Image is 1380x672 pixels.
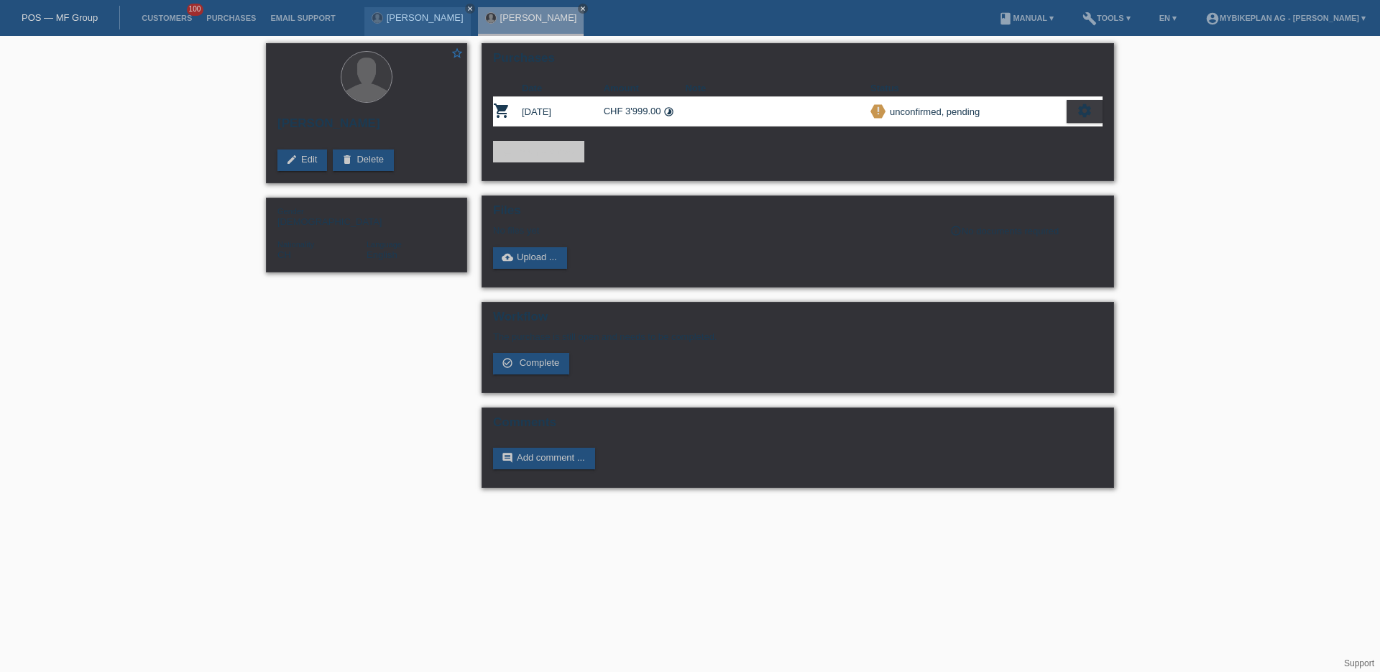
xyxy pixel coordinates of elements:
th: Note [685,80,870,97]
i: build [1082,11,1097,26]
td: [DATE] [522,97,604,126]
a: Support [1344,658,1374,668]
i: account_circle [1205,11,1220,26]
a: bookManual ▾ [991,14,1061,22]
a: close [465,4,475,14]
i: close [466,5,474,12]
div: [DEMOGRAPHIC_DATA] [277,206,367,227]
i: edit [286,154,298,165]
a: cloud_uploadUpload ... [493,247,567,269]
i: settings [1077,103,1092,119]
span: English [367,249,397,260]
i: Instalments (48 instalments) [663,106,674,117]
th: Amount [604,80,686,97]
a: add_shopping_cartAdd purchase [493,141,584,162]
h2: Files [493,203,1103,225]
a: Purchases [199,14,263,22]
a: [PERSON_NAME] [500,12,577,23]
a: POS — MF Group [22,12,98,23]
p: The purchase is still open and needs to be completed. [493,331,1103,342]
span: Language [367,240,402,249]
a: deleteDelete [333,149,394,171]
i: star_border [451,47,464,60]
span: Switzerland [277,249,291,260]
a: close [578,4,588,14]
i: add_shopping_cart [502,145,513,157]
a: check_circle_outline Complete [493,353,569,374]
th: Date [522,80,604,97]
i: comment [502,452,513,464]
i: book [998,11,1013,26]
i: POSP00027658 [493,102,510,119]
i: close [579,5,586,12]
a: editEdit [277,149,327,171]
i: info_outline [950,225,962,236]
h2: Comments [493,415,1103,437]
div: No documents required [950,225,1103,236]
h2: Workflow [493,310,1103,331]
a: Customers [134,14,199,22]
span: Nationality [277,240,314,249]
div: unconfirmed, pending [885,104,980,119]
span: Gender [277,207,304,216]
a: buildTools ▾ [1075,14,1138,22]
i: delete [341,154,353,165]
th: Status [870,80,1067,97]
span: Complete [520,357,560,368]
span: 100 [187,4,204,16]
td: CHF 3'999.00 [604,97,686,126]
a: Email Support [263,14,342,22]
a: [PERSON_NAME] [387,12,464,23]
a: account_circleMybikeplan AG - [PERSON_NAME] ▾ [1198,14,1373,22]
a: commentAdd comment ... [493,448,595,469]
i: priority_high [873,106,883,116]
h2: [PERSON_NAME] [277,116,456,138]
i: cloud_upload [502,252,513,263]
i: check_circle_outline [502,357,513,369]
div: No files yet [493,225,932,236]
a: EN ▾ [1152,14,1184,22]
a: star_border [451,47,464,62]
h2: Purchases [493,51,1103,73]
